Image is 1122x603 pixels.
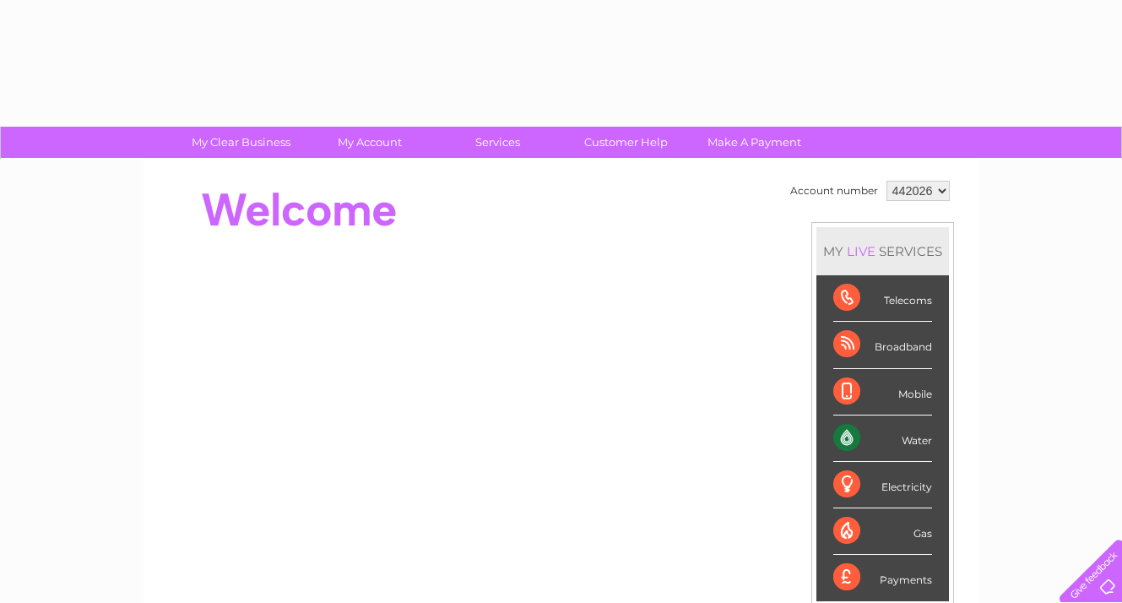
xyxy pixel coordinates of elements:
div: Electricity [833,462,932,508]
div: Payments [833,555,932,600]
a: Customer Help [556,127,696,158]
a: Make A Payment [685,127,824,158]
td: Account number [786,177,882,205]
div: LIVE [843,243,879,259]
div: Telecoms [833,275,932,322]
div: Mobile [833,369,932,416]
div: Broadband [833,322,932,368]
div: Gas [833,508,932,555]
div: MY SERVICES [816,227,949,275]
div: Water [833,416,932,462]
a: Services [428,127,567,158]
a: My Account [300,127,439,158]
a: My Clear Business [171,127,311,158]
